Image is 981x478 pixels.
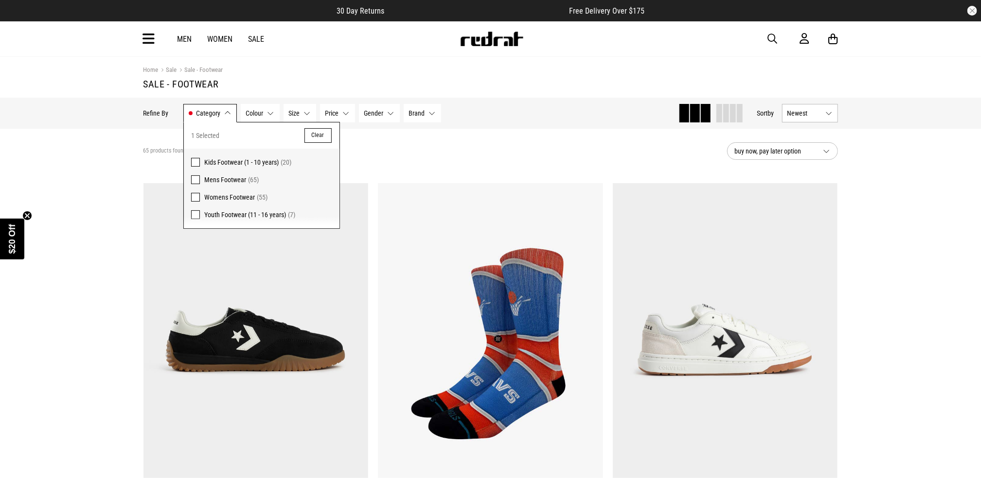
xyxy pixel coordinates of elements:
[196,109,221,117] span: Category
[143,109,169,117] p: Refine By
[205,158,279,166] span: Kids Footwear (1 - 10 years)
[143,78,838,90] h1: Sale - Footwear
[325,109,339,117] span: Price
[183,122,340,229] div: Category
[404,104,441,122] button: Brand
[241,104,280,122] button: Colour
[768,109,774,117] span: by
[143,66,159,73] a: Home
[409,109,425,117] span: Brand
[284,104,316,122] button: Size
[192,130,220,141] span: 1 Selected
[205,193,255,201] span: Womens Footwear
[246,109,264,117] span: Colour
[159,66,177,75] a: Sale
[205,176,247,184] span: Mens Footwear
[257,193,268,201] span: (55)
[208,34,233,44] a: Women
[782,104,838,122] button: Newest
[304,128,332,143] button: Clear
[757,107,774,119] button: Sortby
[320,104,355,122] button: Price
[8,4,37,33] button: Open LiveChat chat widget
[183,104,237,122] button: Category
[787,109,822,117] span: Newest
[143,147,187,155] span: 65 products found
[364,109,384,117] span: Gender
[177,66,223,75] a: Sale - Footwear
[205,211,286,219] span: Youth Footwear (11 - 16 years)
[249,176,259,184] span: (65)
[727,142,838,160] button: buy now, pay later option
[281,158,292,166] span: (20)
[359,104,400,122] button: Gender
[404,6,550,16] iframe: Customer reviews powered by Trustpilot
[337,6,384,16] span: 30 Day Returns
[289,109,300,117] span: Size
[22,211,32,221] button: Close teaser
[249,34,265,44] a: Sale
[7,224,17,254] span: $20 Off
[288,211,296,219] span: (7)
[569,6,644,16] span: Free Delivery Over $175
[178,34,192,44] a: Men
[735,145,816,157] span: buy now, pay later option
[460,32,524,46] img: Redrat logo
